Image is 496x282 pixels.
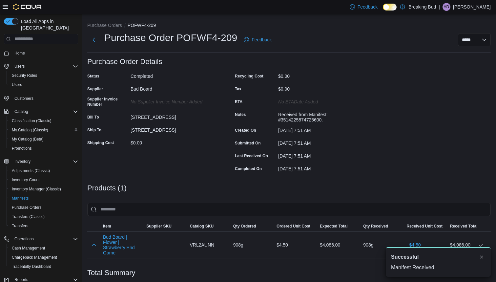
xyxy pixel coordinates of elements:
div: No Supplier Invoice Number added [131,97,218,104]
div: [STREET_ADDRESS] [131,125,218,133]
div: Axiao Daniels [443,3,450,11]
button: Users [7,80,81,89]
span: Transfers [12,223,28,228]
span: Adjustments (Classic) [9,167,78,175]
span: Security Roles [9,72,78,79]
div: Manifest Received [391,264,486,271]
label: Notes [235,112,246,117]
a: Home [12,49,28,57]
span: Cash Management [9,244,78,252]
span: Classification (Classic) [9,117,78,125]
a: Adjustments (Classic) [9,167,52,175]
a: Classification (Classic) [9,117,54,125]
button: Adjustments (Classic) [7,166,81,175]
span: Inventory [12,158,78,165]
span: Purchase Orders [12,205,42,210]
a: Transfers (Classic) [9,213,47,221]
span: Qty Ordered [233,224,256,229]
button: Catalog [12,108,31,116]
button: Inventory [12,158,33,165]
span: Home [12,49,78,57]
label: Shipping Cost [87,140,114,145]
span: Chargeback Management [12,255,57,260]
button: Catalog [1,107,81,116]
span: Chargeback Management [9,253,78,261]
div: 908g [361,238,404,251]
div: $4,086.00 [450,241,488,249]
div: Completed [131,71,218,79]
button: Qty Received [361,221,404,231]
span: My Catalog (Classic) [12,127,48,133]
span: Purchase Orders [9,204,78,211]
div: Bud Board [131,84,218,92]
span: Manifests [9,194,78,202]
span: Users [12,62,78,70]
button: Supplier SKU [144,221,187,231]
label: Tax [235,86,241,92]
button: Bud Board | Flower | Strawberry End Game [103,234,141,255]
a: Purchase Orders [9,204,44,211]
span: Users [12,82,22,87]
button: Transfers (Classic) [7,212,81,221]
button: Traceabilty Dashboard [7,262,81,271]
div: [STREET_ADDRESS] [131,112,218,120]
div: $0.00 [278,84,366,92]
button: Operations [1,234,81,244]
a: Chargeback Management [9,253,60,261]
div: [DATE] 7:51 AM [278,163,366,171]
button: Catalog SKU [187,221,230,231]
label: Supplier Invoice Number [87,97,128,107]
span: Traceabilty Dashboard [9,263,78,271]
h3: Total Summary [87,269,135,277]
div: [DATE] 7:51 AM [278,151,366,159]
button: Next [87,33,100,46]
span: Classification (Classic) [12,118,52,123]
span: Qty Received [363,224,388,229]
h3: Products (1) [87,184,127,192]
span: Inventory Count [12,177,40,183]
button: My Catalog (Beta) [7,135,81,144]
div: $4,086.00 [317,238,361,251]
label: ETA [235,99,242,104]
div: [DATE] 7:51 AM [278,125,366,133]
span: $4.50 [409,242,421,248]
span: Catalog [12,108,78,116]
span: Traceabilty Dashboard [12,264,51,269]
span: Home [14,51,25,56]
a: Transfers [9,222,31,230]
span: Transfers (Classic) [12,214,45,219]
button: Received Total [447,221,491,231]
a: Feedback [241,33,274,46]
div: Notification [391,253,486,261]
div: Received from Manifest: #3514225874725600. [278,109,366,122]
span: Manifests [12,196,29,201]
button: Security Roles [7,71,81,80]
span: Feedback [358,4,378,10]
h1: Purchase Order POFWF4-209 [104,31,237,44]
button: Promotions [7,144,81,153]
span: Received Total [450,224,478,229]
h3: Purchase Order Details [87,58,162,66]
span: Users [9,81,78,89]
span: My Catalog (Classic) [9,126,78,134]
span: Customers [12,94,78,102]
button: Expected Total [317,221,361,231]
button: Received Unit Cost [404,221,447,231]
label: Status [87,74,99,79]
span: AD [444,3,449,11]
a: Cash Management [9,244,48,252]
p: Breaking Bud [408,3,436,11]
div: 908g [231,238,274,251]
a: Manifests [9,194,31,202]
span: Feedback [252,36,272,43]
label: Supplier [87,86,103,92]
span: Inventory [14,159,31,164]
label: Ship To [87,127,101,133]
button: Transfers [7,221,81,230]
button: Manifests [7,194,81,203]
a: Traceabilty Dashboard [9,263,54,271]
button: Chargeback Management [7,253,81,262]
span: Promotions [9,144,78,152]
button: Inventory [1,157,81,166]
div: No ETADate added [278,97,366,104]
